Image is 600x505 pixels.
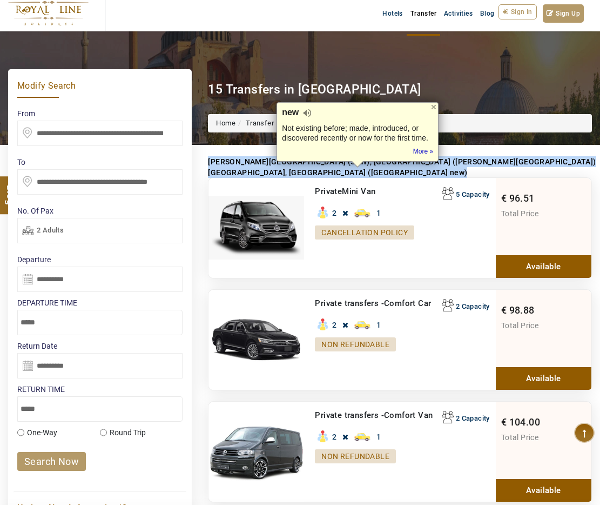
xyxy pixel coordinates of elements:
[315,187,375,196] a: Mini Van
[315,298,431,308] a: Comfort Car
[509,416,540,428] span: 104.00
[208,82,421,98] h1: 15 Transfers in [GEOGRAPHIC_DATA]
[315,410,433,420] a: Comfort Van
[462,413,490,425] span: Capacity
[480,10,495,17] span: Blog
[496,368,591,390] a: Available
[17,297,183,308] label: DEPARTURE TIME
[17,78,183,92] a: Modify Search
[315,187,342,196] span: Private
[208,402,304,502] img: 192444_106816238.jpg
[476,4,498,23] a: Blog
[496,256,591,278] a: Available
[274,118,324,129] li: Transfer list
[509,192,535,204] span: 96.51
[216,119,235,127] a: Home
[456,301,460,313] spna: 2
[321,452,389,461] a: Non Refundable
[27,427,57,438] label: One-Way
[17,384,183,395] label: RETURN TIME
[17,108,183,119] label: From
[440,4,476,23] a: Activities
[456,189,460,201] spna: 5
[17,157,183,168] label: To
[110,427,146,438] label: Round Trip
[501,192,507,204] span: €
[379,4,406,23] a: Hotels
[4,185,18,194] span: Blog
[501,416,507,428] span: €
[17,341,183,351] label: Return Date
[321,340,389,349] a: Non Refundable
[509,304,535,316] span: 98.88
[462,301,490,313] span: Capacity
[246,119,274,127] a: Transfer
[332,207,336,220] span: 2
[376,321,381,329] span: 1
[456,413,460,425] spna: 2
[332,318,336,332] span: 2
[208,290,304,390] img: 227536_350.jpg
[462,189,490,201] span: Capacity
[17,254,183,265] label: Departure
[315,298,384,308] span: Private transfers -
[332,430,336,444] span: 2
[208,157,596,166] span: [PERSON_NAME][GEOGRAPHIC_DATA] (SAW), [GEOGRAPHIC_DATA] ([PERSON_NAME][GEOGRAPHIC_DATA])
[17,205,183,216] label: No. Of Pax
[498,4,537,19] a: Sign In
[315,410,384,420] span: Private transfers -
[501,209,538,218] span: Total Price
[376,433,381,441] span: 1
[37,226,64,234] span: 2 Adults
[501,321,538,330] span: Total Price
[496,480,591,502] a: Available
[321,228,408,237] a: Cancellation Policy
[543,4,584,23] a: Sign Up
[208,178,304,278] img: CE1E63C1-8517-4727-A0A7-89869CB01DC2.jpeg
[501,433,538,442] span: Total Price
[208,168,467,177] span: [GEOGRAPHIC_DATA], [GEOGRAPHIC_DATA] ([GEOGRAPHIC_DATA] new)
[501,304,507,316] span: €
[407,4,440,23] a: Transfer
[376,209,381,217] span: 1
[24,456,79,467] span: search now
